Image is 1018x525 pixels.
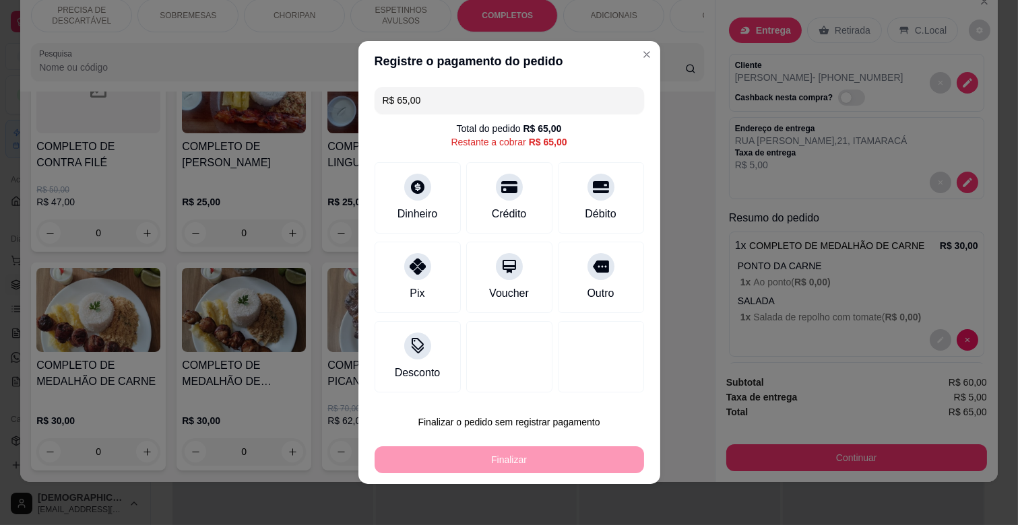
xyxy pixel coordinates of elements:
[489,285,529,302] div: Voucher
[358,41,660,81] header: Registre o pagamento do pedido
[457,122,562,135] div: Total do pedido
[529,135,567,149] div: R$ 65,00
[383,87,636,114] input: Ex.: hambúrguer de cordeiro
[636,44,658,65] button: Close
[375,409,644,435] button: Finalizar o pedido sem registrar pagamento
[410,285,424,302] div: Pix
[587,285,614,302] div: Outro
[585,206,616,222] div: Débito
[397,206,438,222] div: Dinheiro
[395,365,441,381] div: Desconto
[451,135,567,149] div: Restante a cobrar
[492,206,527,222] div: Crédito
[523,122,562,135] div: R$ 65,00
